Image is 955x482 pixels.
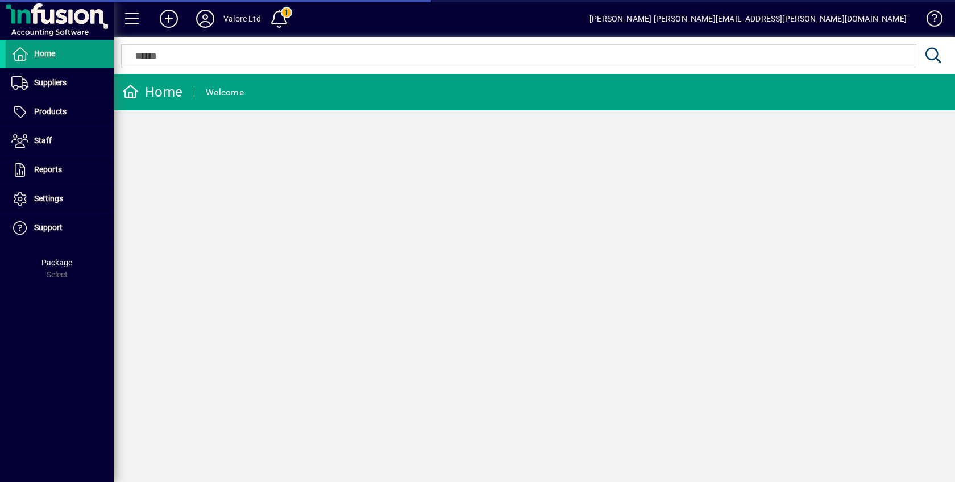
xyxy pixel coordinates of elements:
[41,258,72,267] span: Package
[34,136,52,145] span: Staff
[918,2,941,39] a: Knowledge Base
[122,83,182,101] div: Home
[34,194,63,203] span: Settings
[6,127,114,155] a: Staff
[34,49,55,58] span: Home
[589,10,907,28] div: [PERSON_NAME] [PERSON_NAME][EMAIL_ADDRESS][PERSON_NAME][DOMAIN_NAME]
[151,9,187,29] button: Add
[223,10,261,28] div: Valore Ltd
[6,98,114,126] a: Products
[6,156,114,184] a: Reports
[206,84,244,102] div: Welcome
[187,9,223,29] button: Profile
[34,165,62,174] span: Reports
[34,78,67,87] span: Suppliers
[34,107,67,116] span: Products
[6,185,114,213] a: Settings
[6,69,114,97] a: Suppliers
[6,214,114,242] a: Support
[34,223,63,232] span: Support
